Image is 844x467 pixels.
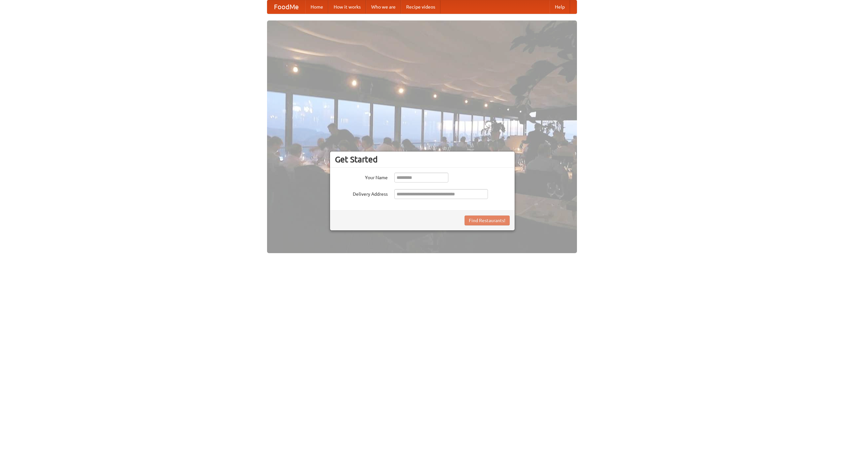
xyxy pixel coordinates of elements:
label: Your Name [335,173,388,181]
label: Delivery Address [335,189,388,197]
a: Recipe videos [401,0,440,14]
a: How it works [328,0,366,14]
button: Find Restaurants! [465,216,510,225]
a: FoodMe [267,0,305,14]
h3: Get Started [335,154,510,164]
a: Home [305,0,328,14]
a: Who we are [366,0,401,14]
a: Help [550,0,570,14]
